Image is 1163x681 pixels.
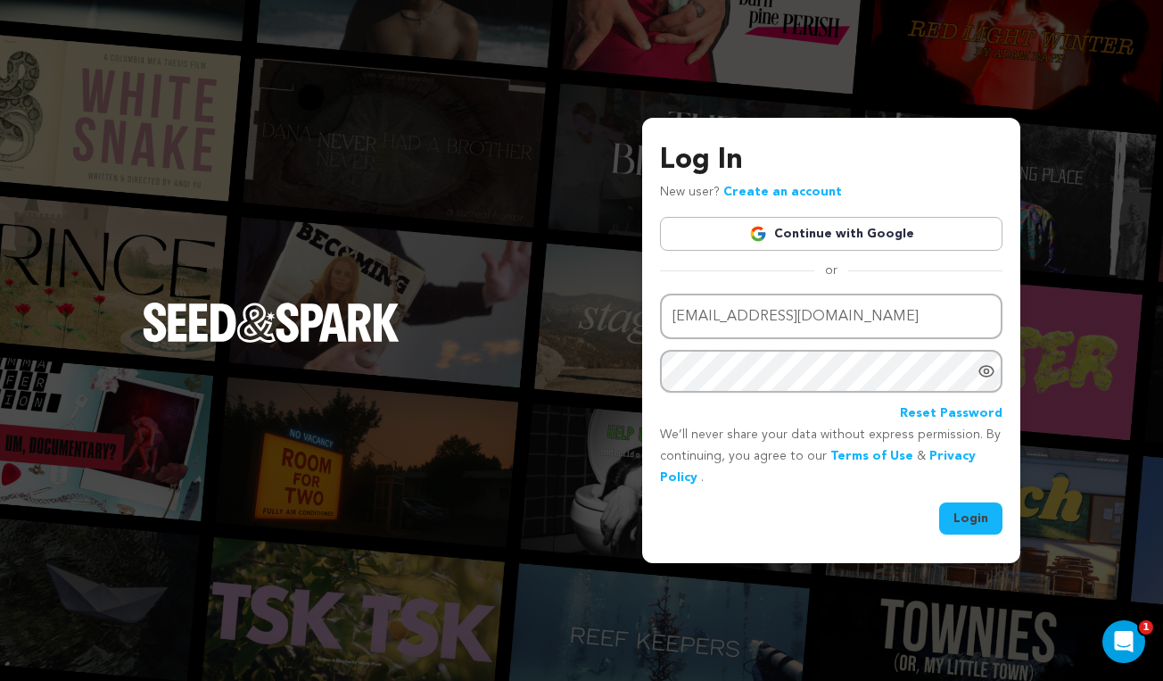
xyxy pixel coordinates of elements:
[900,403,1002,425] a: Reset Password
[143,303,400,342] img: Seed&Spark Logo
[977,362,995,380] a: Show password as plain text. Warning: this will display your password on the screen.
[143,303,400,378] a: Seed&Spark Homepage
[660,217,1002,251] a: Continue with Google
[660,182,842,203] p: New user?
[1139,620,1153,635] span: 1
[660,450,976,484] a: Privacy Policy
[830,450,913,462] a: Terms of Use
[660,425,1002,488] p: We’ll never share your data without express permission. By continuing, you agree to our & .
[814,262,848,279] span: or
[723,186,842,198] a: Create an account
[749,225,767,243] img: Google logo
[1102,620,1145,663] iframe: Intercom live chat
[660,294,1002,339] input: Email address
[939,502,1002,535] button: Login
[660,139,1002,182] h3: Log In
